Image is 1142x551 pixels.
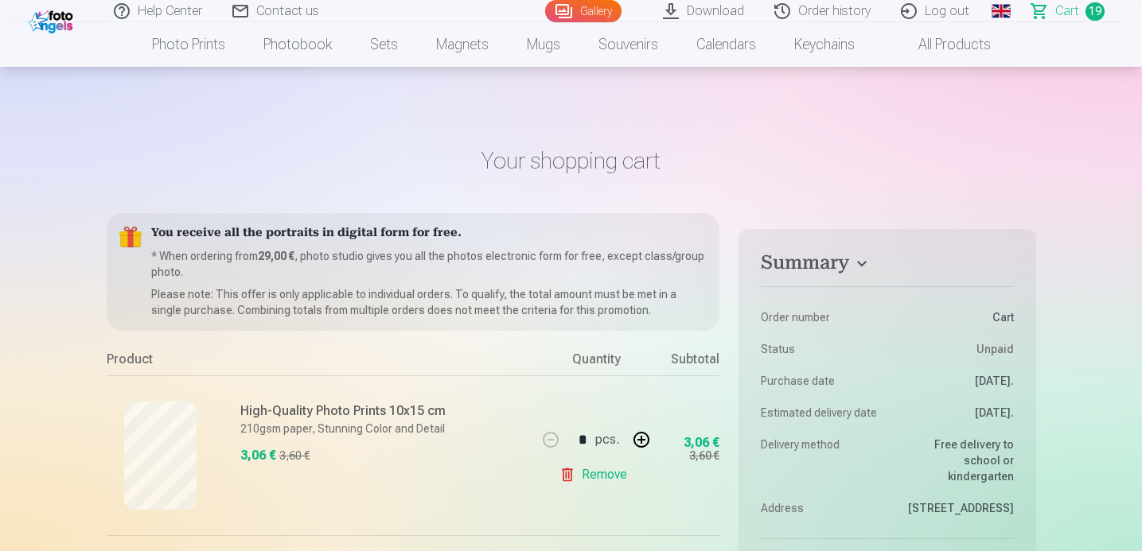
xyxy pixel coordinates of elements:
[689,448,719,464] div: 3,60 €
[895,373,1014,389] dd: [DATE].
[29,6,77,33] img: /fa1
[761,373,879,389] dt: Purchase date
[677,22,775,67] a: Calendars
[895,405,1014,421] dd: [DATE].
[151,286,707,318] p: Please note: This offer is only applicable to individual orders. To qualify, the total amount mus...
[895,309,1014,325] dd: Сart
[151,226,707,242] h5: You receive all the portraits in digital form for free.
[351,22,417,67] a: Sets
[107,146,1036,175] h1: Your shopping cart
[761,500,879,516] dt: Address
[244,22,351,67] a: Photobook
[508,22,579,67] a: Mugs
[536,350,656,375] div: Quantity
[240,402,528,421] h6: High-Quality Photo Prints 10x15 cm
[579,22,677,67] a: Souvenirs
[1085,2,1105,21] span: 19
[240,446,276,465] div: 3,06 €
[684,438,719,448] div: 3,06 €
[895,500,1014,516] dd: [STREET_ADDRESS]
[258,250,294,262] b: 29,00 €
[775,22,874,67] a: Keychains
[417,22,508,67] a: Magnets
[595,421,619,459] div: pcs.
[107,350,537,375] div: Product
[761,309,879,325] dt: Order number
[874,22,1010,67] a: All products
[656,350,719,375] div: Subtotal
[761,251,1013,280] button: Summary
[133,22,244,67] a: Photo prints
[279,448,310,464] div: 3,60 €
[976,341,1014,357] span: Unpaid
[559,459,633,491] a: Remove
[151,248,707,280] p: * When ordering from , photo studio gives you all the photos electronic form for free, except cla...
[761,341,879,357] dt: Status
[240,421,528,437] p: 210gsm paper, Stunning Color and Detail
[761,437,879,484] dt: Delivery method
[1055,2,1079,21] span: Сart
[895,437,1014,484] dd: Free delivery to school or kindergarten
[761,405,879,421] dt: Estimated delivery date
